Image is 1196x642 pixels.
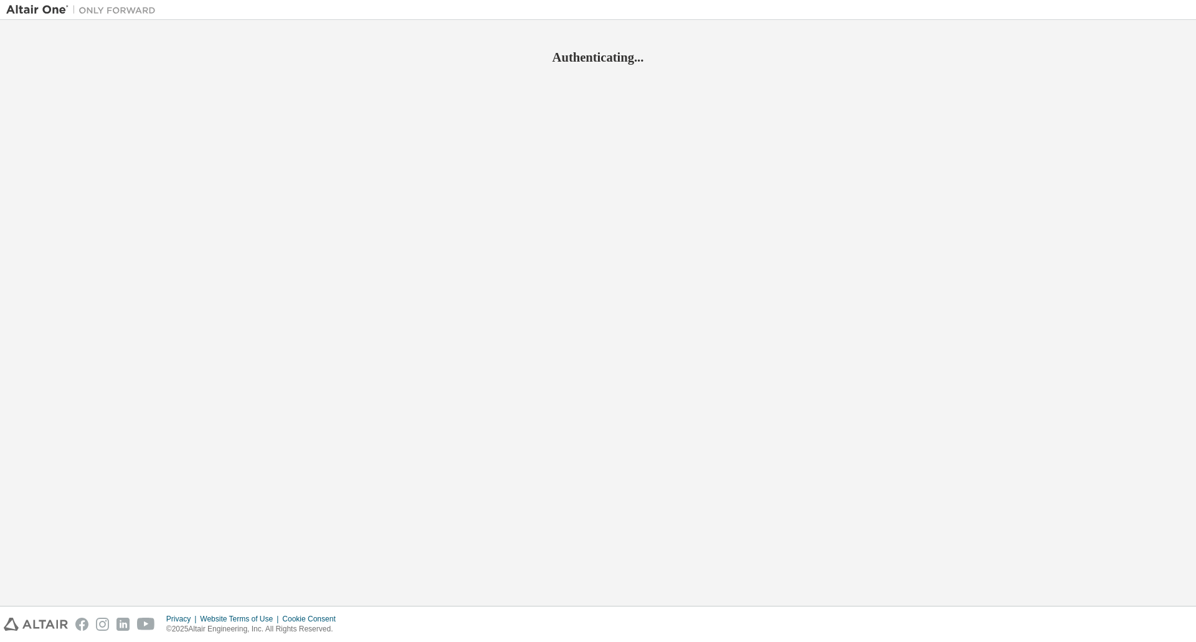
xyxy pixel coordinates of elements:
div: Privacy [166,614,200,624]
h2: Authenticating... [6,49,1190,65]
img: Altair One [6,4,162,16]
img: instagram.svg [96,618,109,631]
img: altair_logo.svg [4,618,68,631]
p: © 2025 Altair Engineering, Inc. All Rights Reserved. [166,624,343,635]
img: linkedin.svg [116,618,130,631]
img: youtube.svg [137,618,155,631]
div: Website Terms of Use [200,614,282,624]
img: facebook.svg [75,618,88,631]
div: Cookie Consent [282,614,343,624]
